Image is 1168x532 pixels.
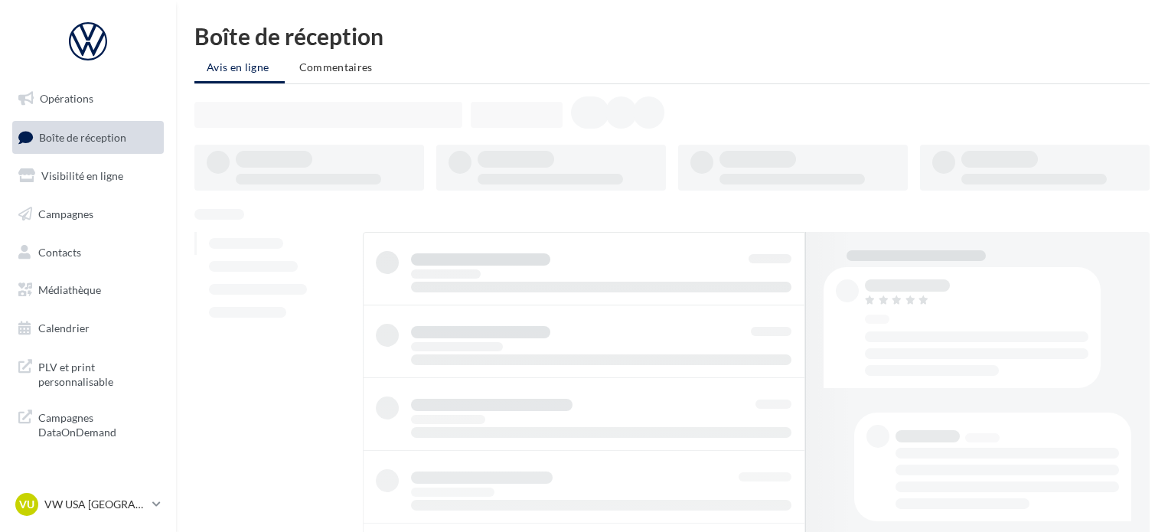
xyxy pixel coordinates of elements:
span: Contacts [38,245,81,258]
a: Campagnes [9,198,167,230]
a: Boîte de réception [9,121,167,154]
span: Visibilité en ligne [41,169,123,182]
span: Campagnes [38,207,93,220]
a: Calendrier [9,312,167,344]
span: Campagnes DataOnDemand [38,407,158,440]
a: Visibilité en ligne [9,160,167,192]
div: Boîte de réception [194,24,1150,47]
span: Boîte de réception [39,130,126,143]
a: Contacts [9,237,167,269]
a: Campagnes DataOnDemand [9,401,167,446]
span: Opérations [40,92,93,105]
span: VU [19,497,34,512]
p: VW USA [GEOGRAPHIC_DATA] [44,497,146,512]
span: Calendrier [38,321,90,335]
a: PLV et print personnalisable [9,351,167,396]
span: Commentaires [299,60,373,73]
span: Médiathèque [38,283,101,296]
a: VU VW USA [GEOGRAPHIC_DATA] [12,490,164,519]
span: PLV et print personnalisable [38,357,158,390]
a: Médiathèque [9,274,167,306]
a: Opérations [9,83,167,115]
